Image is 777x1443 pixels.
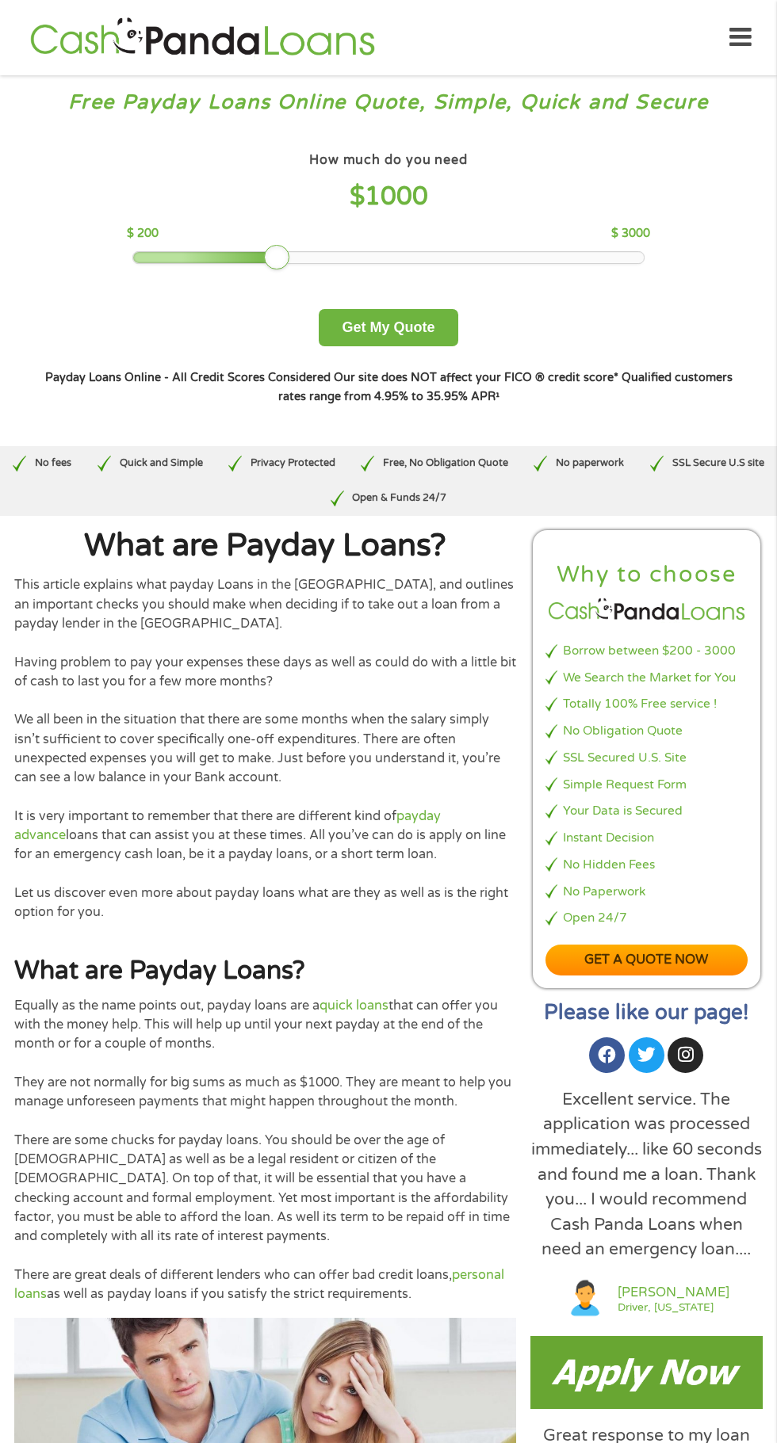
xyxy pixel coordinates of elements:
[278,371,733,403] strong: Qualified customers rates range from 4.95% to 35.95% APR¹
[672,456,764,471] p: SSL Secure U.S site
[545,642,748,660] li: Borrow between $200 - 3000
[545,802,748,820] li: Your Data is Secured
[556,456,624,471] p: No paperwork
[530,1336,763,1408] img: Payday loans now
[14,955,516,987] h2: What are Payday Loans?
[14,530,516,562] h1: What are Payday Loans?
[611,225,650,242] p: $ 3000
[352,491,446,506] p: Open & Funds 24/7
[120,456,203,471] p: Quick and Simple
[127,225,159,242] p: $ 200
[14,1131,516,1246] p: There are some chucks for payday loans. You should be over the age of [DEMOGRAPHIC_DATA] as well ...
[334,371,618,384] strong: Our site does NOT affect your FICO ® credit score*
[14,807,516,865] p: It is very important to remember that there are different kind of loans that can assist you at th...
[545,560,748,590] h2: Why to choose
[545,695,748,713] li: Totally 100% Free service !
[14,710,516,787] p: We all been in the situation that there are some months when the salary simply isn’t sufficient t...
[45,371,331,384] strong: Payday Loans Online - All Credit Scores Considered
[383,456,508,471] p: Free, No Obligation Quote
[14,90,763,116] h3: Free Payday Loans Online Quote, Simple, Quick and Secure
[14,653,516,692] p: Having problem to pay your expenses these days as well as could do with a little bit of cash to l...
[545,883,748,901] li: No Paperwork
[320,998,388,1014] a: quick loans
[545,749,748,767] li: SSL Secured U.S. Site
[545,856,748,874] li: No Hidden Fees
[545,776,748,794] li: Simple Request Form
[365,181,428,212] span: 1000
[127,181,649,213] h4: $
[319,309,457,346] button: Get My Quote
[14,575,516,633] p: This article explains what payday Loans in the [GEOGRAPHIC_DATA], and outlines an important check...
[309,152,468,169] h4: How much do you need
[618,1283,729,1302] a: [PERSON_NAME]
[25,15,379,60] img: GetLoanNow Logo
[14,1073,516,1112] p: They are not normally for big sums as much as $1000. They are meant to help you manage unforeseen...
[545,722,748,740] li: No Obligation Quote
[618,1302,729,1313] a: Driver, [US_STATE]
[251,456,335,471] p: Privacy Protected
[530,1087,763,1262] div: Excellent service. The application was processed immediately... like 60 seconds and found me a lo...
[530,1002,763,1023] h2: Please like our page!​
[545,829,748,847] li: Instant Decision
[14,884,516,922] p: Let us discover even more about payday loans what are they as well as is the right option for you.
[35,456,71,471] p: No fees
[545,909,748,927] li: Open 24/7
[14,1265,516,1304] p: There are great deals of different lenders who can offer bad credit loans, as well as payday loan...
[545,669,748,687] li: We Search the Market for You
[14,996,516,1054] p: Equally as the name points out, payday loans are a that can offer you with the money help. This w...
[545,945,748,975] a: Get a quote now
